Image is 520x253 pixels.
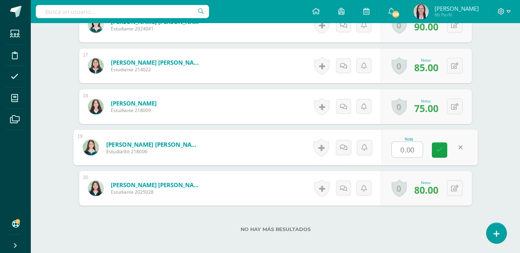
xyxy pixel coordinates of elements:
[435,5,479,12] span: [PERSON_NAME]
[392,142,423,157] input: 0-100.0
[414,183,438,196] span: 80.00
[88,58,104,74] img: db876166cbb67cd75487b89dca85e204.png
[391,98,407,116] a: 0
[435,12,479,18] span: Mi Perfil
[83,139,99,155] img: a0978d55a9d4e571642606e58a9b6d98.png
[414,102,438,115] span: 75.00
[414,98,438,104] div: Nota:
[111,25,203,32] span: Estudiante 2024041
[413,4,429,19] img: 9369708c4837e0f9cfcc62545362beb5.png
[111,189,203,195] span: Estudiante 2025028
[391,137,426,141] div: Nota
[111,99,157,107] a: [PERSON_NAME]
[36,5,209,18] input: Busca un usuario...
[111,107,157,114] span: Estudiante 218009
[79,226,472,232] label: No hay más resultados
[391,57,407,75] a: 0
[414,57,438,63] div: Nota:
[391,16,407,34] a: 0
[111,66,203,73] span: Estudiante 214022
[88,181,104,196] img: d9abd7a04bca839026e8d591fa2944fe.png
[106,148,201,155] span: Estudiante 218006
[111,59,203,66] a: [PERSON_NAME] [PERSON_NAME]
[414,61,438,74] span: 85.00
[106,140,201,148] a: [PERSON_NAME] [PERSON_NAME]
[88,17,104,33] img: 75d9deeb5eb39d191c4714c0e1a187b5.png
[391,10,400,18] span: 158
[391,179,407,197] a: 0
[414,20,438,33] span: 90.00
[88,99,104,114] img: bbc97aa536b1564f002ee6afb527b670.png
[414,180,438,185] div: Nota:
[111,181,203,189] a: [PERSON_NAME] [PERSON_NAME]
